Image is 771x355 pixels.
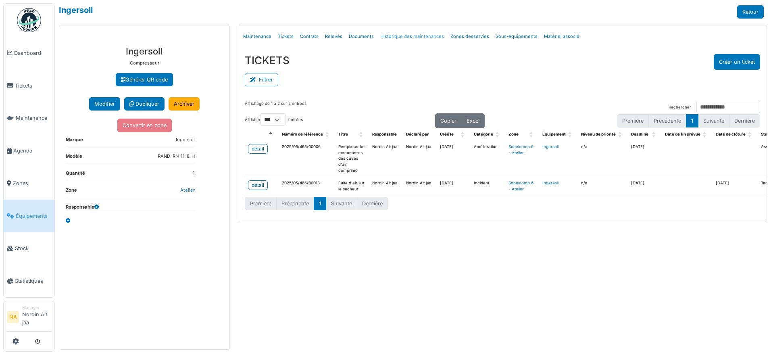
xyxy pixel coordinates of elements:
td: Remplacer les manomètres des cuves d'air comprimé [335,141,369,177]
span: Stock [15,244,51,252]
span: Zone: Activate to sort [529,128,534,141]
td: Incident [471,177,505,196]
span: Maintenance [16,114,51,122]
a: Tickets [275,27,297,46]
span: Niveau de priorité: Activate to sort [618,128,623,141]
li: NA [7,311,19,323]
a: Contrats [297,27,322,46]
dt: Zone [66,187,77,197]
a: Maintenance [240,27,275,46]
div: detail [252,182,264,189]
div: detail [252,145,264,152]
a: NA ManagerNordin Ait jaa [7,305,51,332]
a: Atelier [180,187,195,193]
h3: Ingersoll [66,46,223,56]
button: 1 [686,114,698,127]
a: Dupliquer [124,97,165,111]
a: Maintenance [4,102,54,135]
label: Afficher entrées [245,113,303,126]
span: Numéro de référence [282,132,323,136]
td: [DATE] [437,177,471,196]
a: Agenda [4,134,54,167]
button: Copier [435,113,462,128]
img: Badge_color-CXgf-gQk.svg [17,8,41,32]
td: n/a [578,141,628,177]
td: [DATE] [628,141,662,177]
a: Équipements [4,200,54,232]
a: Documents [346,27,377,46]
span: Dashboard [14,49,51,57]
h3: TICKETS [245,54,290,67]
a: Sous-équipements [492,27,541,46]
span: Niveau de priorité [581,132,616,136]
span: Responsable [372,132,397,136]
span: Date de fin prévue: Activate to sort [703,128,708,141]
a: Zones desservies [447,27,492,46]
dt: Responsable [66,204,99,211]
a: Statistiques [4,265,54,297]
span: Date de clôture: Activate to sort [748,128,753,141]
select: Afficherentrées [260,113,285,126]
span: Créé le [440,132,454,136]
a: Dashboard [4,37,54,69]
button: 1 [314,197,326,210]
td: [DATE] [628,177,662,196]
a: Archiver [169,97,200,111]
span: Zones [13,180,51,187]
span: Copier [440,118,456,124]
a: Matériel associé [541,27,583,46]
button: Excel [461,113,485,128]
a: Relevés [322,27,346,46]
button: Créer un ticket [714,54,760,70]
span: Deadline: Activate to sort [652,128,657,141]
td: Fuite d'air sur le secheur [335,177,369,196]
span: Tickets [15,82,51,90]
li: Nordin Ait jaa [22,305,51,330]
nav: pagination [617,114,760,127]
span: Deadline [631,132,648,136]
td: [DATE] [437,141,471,177]
span: Date de clôture [716,132,746,136]
td: Nordin Ait jaa [369,141,403,177]
span: Zone [508,132,519,136]
label: Rechercher : [669,104,694,111]
span: Catégorie: Activate to sort [496,128,500,141]
span: Équipements [16,212,51,220]
span: Excel [467,118,479,124]
td: 2025/05/465/00006 [279,141,335,177]
a: Sobelcomp 6 - Atelier [508,181,533,191]
dd: RAND IRN-11-8-H [158,153,195,160]
dt: Modèle [66,153,82,163]
div: Manager [22,305,51,311]
button: Modifier [89,97,120,111]
dd: 1 [193,170,195,177]
dt: Marque [66,136,83,146]
span: Agenda [13,147,51,155]
span: Catégorie [474,132,493,136]
span: Numéro de référence: Activate to sort [325,128,330,141]
a: Ingersoll [542,144,558,149]
div: Affichage de 1 à 2 sur 2 entrées [245,101,306,113]
td: Nordin Ait jaa [403,177,437,196]
span: Créé le: Activate to sort [461,128,466,141]
span: Titre [338,132,348,136]
a: detail [248,180,268,190]
a: detail [248,144,268,154]
a: Ingersoll [542,181,558,185]
a: Zones [4,167,54,200]
span: Date de fin prévue [665,132,700,136]
a: Stock [4,232,54,265]
td: n/a [578,177,628,196]
a: Sobelcomp 6 - Atelier [508,144,533,155]
span: Équipement [542,132,566,136]
dd: Ingersoll [176,136,195,143]
span: Statistiques [15,277,51,285]
a: Historique des maintenances [377,27,447,46]
a: Tickets [4,69,54,102]
a: Générer QR code [116,73,173,86]
span: Équipement: Activate to sort [568,128,573,141]
td: Nordin Ait jaa [369,177,403,196]
span: Titre: Activate to sort [359,128,364,141]
dt: Quantité [66,170,85,180]
button: Filtrer [245,73,278,86]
